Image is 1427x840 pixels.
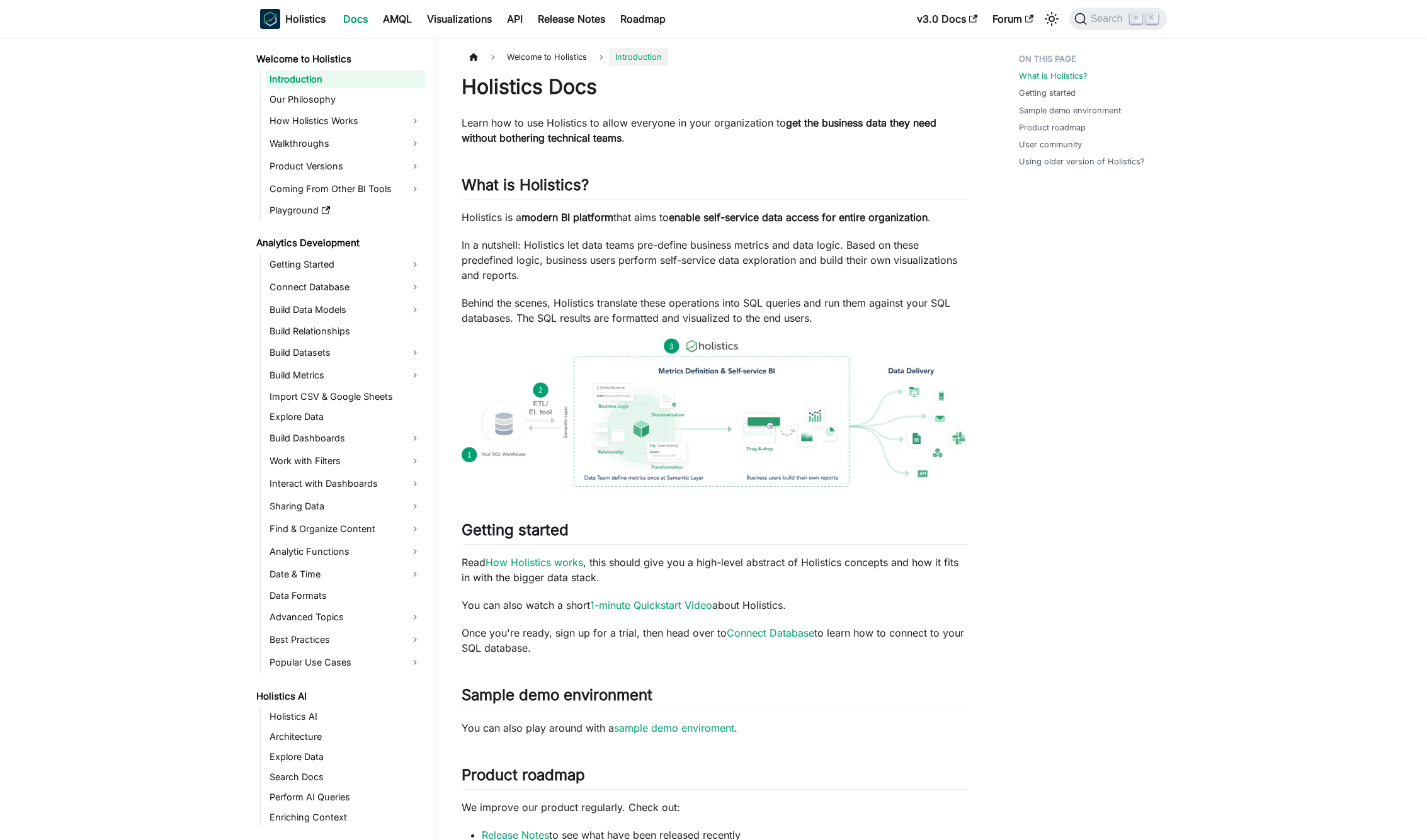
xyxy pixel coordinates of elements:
[909,9,985,29] a: v3.0 Docs
[609,48,668,66] span: Introduction
[462,800,969,815] p: We improve our product regularly. Check out:
[590,599,712,611] a: 1-minute Quickstart Video
[266,542,425,562] a: Analytic Functions
[247,38,436,840] nav: Docs sidebar
[266,728,425,746] a: Architecture
[462,720,969,735] p: You can also play around with a .
[1019,139,1082,150] a: User community
[462,686,969,710] h2: Sample demo environment
[985,9,1041,29] a: Forum
[462,210,969,225] p: Holistics is a that aims to .
[260,9,280,29] img: Holistics
[462,625,969,656] p: Once you're ready, sign up for a trial, then head over to to learn how to connect to your SQL dat...
[266,388,425,406] a: Import CSV & Google Sheets
[253,234,425,252] a: Analytics Development
[266,300,425,320] a: Build Data Models
[499,9,530,29] a: API
[1019,156,1145,167] a: Using older version of Holistics?
[1130,13,1142,24] kbd: ⌘
[266,111,425,131] a: How Holistics Works
[462,48,486,66] a: Home page
[462,237,969,283] p: In a nutshell: Holistics let data teams pre-define business metrics and data logic. Based on thes...
[266,809,425,826] a: Enriching Context
[266,630,425,650] a: Best Practices
[266,788,425,806] a: Perform AI Queries
[530,9,613,29] a: Release Notes
[462,521,969,545] h2: Getting started
[266,91,425,108] a: Our Philosophy
[1019,122,1086,133] a: Product roadmap
[486,556,583,569] a: How Holistics works
[462,598,969,613] p: You can also watch a short about Holistics.
[614,722,734,734] a: sample demo enviroment
[462,555,969,585] p: Read , this should give you a high-level abstract of Holistics concepts and how it fits in with t...
[1042,9,1062,29] button: Switch between dark and light mode (currently light mode)
[266,277,425,297] a: Connect Database
[1019,87,1076,99] a: Getting started
[462,115,969,145] p: Learn how to use Holistics to allow everyone in your organization to .
[285,11,326,26] b: Holistics
[266,71,425,88] a: Introduction
[266,365,425,385] a: Build Metrics
[266,201,425,219] a: Playground
[260,9,326,29] a: HolisticsHolistics
[266,652,425,673] a: Popular Use Cases
[1146,13,1158,24] kbd: K
[266,768,425,786] a: Search Docs
[266,428,425,448] a: Build Dashboards
[266,343,425,363] a: Build Datasets
[266,748,425,766] a: Explore Data
[266,496,425,516] a: Sharing Data
[266,564,425,584] a: Date & Time
[613,9,673,29] a: Roadmap
[462,766,969,790] h2: Product roadmap
[266,254,425,275] a: Getting Started
[462,48,969,66] nav: Breadcrumbs
[462,338,969,487] img: How Holistics fits in your Data Stack
[462,176,969,200] h2: What is Holistics?
[266,156,425,176] a: Product Versions
[462,295,969,326] p: Behind the scenes, Holistics translate these operations into SQL queries and run them against you...
[462,74,969,99] h1: Holistics Docs
[266,607,425,627] a: Advanced Topics
[266,451,425,471] a: Work with Filters
[669,211,928,224] strong: enable self-service data access for entire organization
[266,519,425,539] a: Find & Organize Content
[1019,70,1088,82] a: What is Holistics?
[419,9,499,29] a: Visualizations
[266,322,425,340] a: Build Relationships
[266,708,425,725] a: Holistics AI
[501,48,593,66] span: Welcome to Holistics
[266,587,425,604] a: Data Formats
[375,9,419,29] a: AMQL
[253,688,425,705] a: Holistics AI
[266,474,425,494] a: Interact with Dashboards
[266,408,425,426] a: Explore Data
[1069,8,1167,30] button: Search (Command+K)
[1019,105,1121,116] a: Sample demo environment
[727,627,814,639] a: Connect Database
[1087,13,1130,25] span: Search
[266,179,425,199] a: Coming From Other BI Tools
[253,50,425,68] a: Welcome to Holistics
[521,211,613,224] strong: modern BI platform
[336,9,375,29] a: Docs
[266,133,425,154] a: Walkthroughs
